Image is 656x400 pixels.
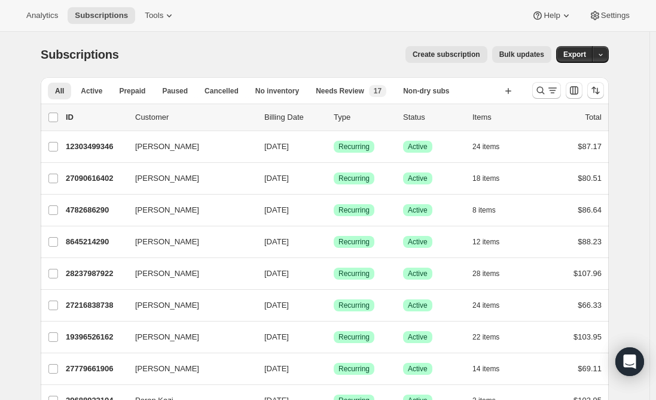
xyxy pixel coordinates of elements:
button: [PERSON_NAME] [128,359,248,378]
span: Recurring [338,269,370,278]
span: $103.95 [573,332,602,341]
span: $107.96 [573,269,602,278]
span: Active [408,237,428,247]
p: 28237987922 [66,268,126,280]
p: 8645214290 [66,236,126,248]
span: Active [408,142,428,151]
button: Export [556,46,593,63]
button: Search and filter results [532,82,561,99]
span: $80.51 [578,174,602,183]
button: Tools [138,7,182,24]
button: Subscriptions [68,7,135,24]
span: Active [408,301,428,310]
span: Recurring [338,205,370,215]
p: ID [66,111,126,123]
span: Analytics [26,11,58,20]
button: [PERSON_NAME] [128,169,248,188]
span: $88.23 [578,237,602,246]
button: [PERSON_NAME] [128,296,248,315]
p: Billing Date [264,111,324,123]
span: Active [81,86,102,96]
span: [DATE] [264,237,289,246]
span: No inventory [255,86,299,96]
button: 12 items [472,234,512,250]
span: [PERSON_NAME] [135,172,199,184]
span: Paused [162,86,188,96]
span: [DATE] [264,332,289,341]
span: Help [544,11,560,20]
div: 28237987922[PERSON_NAME][DATE]SuccessRecurringSuccessActive28 items$107.96 [66,265,602,282]
div: Open Intercom Messenger [615,347,644,376]
button: 22 items [472,329,512,346]
span: Non-dry subs [403,86,449,96]
span: [PERSON_NAME] [135,141,199,153]
button: 8 items [472,202,509,219]
span: Bulk updates [499,50,544,59]
span: $87.17 [578,142,602,151]
span: Recurring [338,301,370,310]
span: Cancelled [205,86,239,96]
span: $69.11 [578,364,602,373]
button: 18 items [472,170,512,187]
span: [DATE] [264,205,289,214]
span: Subscriptions [75,11,128,20]
button: 24 items [472,138,512,155]
p: 4782686290 [66,204,126,216]
span: 18 items [472,174,499,183]
span: [PERSON_NAME] [135,299,199,311]
p: 19396526162 [66,331,126,343]
span: 12 items [472,237,499,247]
p: Status [403,111,463,123]
span: [PERSON_NAME] [135,331,199,343]
button: Sort the results [587,82,604,99]
span: Export [563,50,586,59]
span: Active [408,205,428,215]
button: Help [524,7,579,24]
p: 27216838738 [66,299,126,311]
span: All [55,86,64,96]
div: IDCustomerBilling DateTypeStatusItemsTotal [66,111,602,123]
div: 27090616402[PERSON_NAME][DATE]SuccessRecurringSuccessActive18 items$80.51 [66,170,602,187]
span: $66.33 [578,301,602,310]
button: Create subscription [405,46,487,63]
span: Tools [145,11,163,20]
span: 8 items [472,205,496,215]
span: [PERSON_NAME] [135,204,199,216]
div: 8645214290[PERSON_NAME][DATE]SuccessRecurringSuccessActive12 items$88.23 [66,234,602,250]
button: [PERSON_NAME] [128,264,248,283]
span: [DATE] [264,269,289,278]
button: [PERSON_NAME] [128,232,248,251]
span: Create subscription [413,50,480,59]
span: 24 items [472,142,499,151]
span: Active [408,269,428,278]
div: 12303499346[PERSON_NAME][DATE]SuccessRecurringSuccessActive24 items$87.17 [66,138,602,155]
button: 28 items [472,265,512,282]
span: 17 [374,86,382,96]
div: 19396526162[PERSON_NAME][DATE]SuccessRecurringSuccessActive22 items$103.95 [66,329,602,346]
div: 4782686290[PERSON_NAME][DATE]SuccessRecurringSuccessActive8 items$86.64 [66,202,602,219]
button: Bulk updates [492,46,551,63]
span: Subscriptions [41,48,119,61]
span: Recurring [338,142,370,151]
button: Settings [582,7,637,24]
span: $86.64 [578,205,602,214]
span: Active [408,332,428,342]
button: Customize table column order and visibility [566,82,582,99]
button: 14 items [472,360,512,377]
div: Type [334,111,393,123]
span: 14 items [472,364,499,374]
span: [DATE] [264,174,289,183]
span: Recurring [338,332,370,342]
span: 22 items [472,332,499,342]
span: Needs Review [316,86,364,96]
span: 24 items [472,301,499,310]
div: 27779661906[PERSON_NAME][DATE]SuccessRecurringSuccessActive14 items$69.11 [66,360,602,377]
span: [PERSON_NAME] [135,363,199,375]
p: 27090616402 [66,172,126,184]
span: [PERSON_NAME] [135,236,199,248]
button: [PERSON_NAME] [128,201,248,220]
p: 27779661906 [66,363,126,375]
span: 28 items [472,269,499,278]
span: [DATE] [264,364,289,373]
span: [DATE] [264,142,289,151]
